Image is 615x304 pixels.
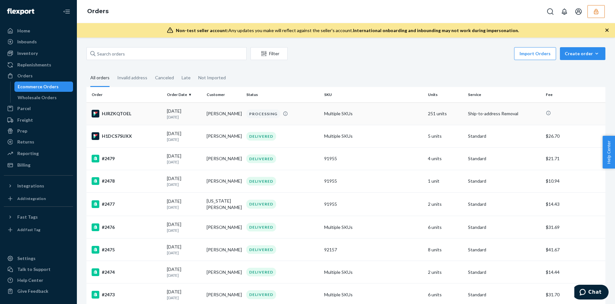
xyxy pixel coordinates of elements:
[18,94,57,101] div: Wholesale Orders
[246,268,276,276] div: DELIVERED
[167,244,201,256] div: [DATE]
[167,198,201,210] div: [DATE]
[425,239,465,261] td: 8 units
[4,225,73,235] a: Add Fast Tag
[176,27,519,34] div: Any updates you make will reflect against the seller's account.
[4,48,73,58] a: Inventory
[543,170,605,192] td: $10.94
[17,73,33,79] div: Orders
[543,193,605,216] td: $14.43
[167,221,201,233] div: [DATE]
[204,170,244,192] td: [PERSON_NAME]
[250,47,288,60] button: Filter
[167,204,201,210] p: [DATE]
[543,239,605,261] td: $41.67
[543,125,605,147] td: $26.70
[572,5,585,18] button: Open account menu
[4,275,73,285] a: Help Center
[322,102,425,125] td: Multiple SKUs
[17,255,36,262] div: Settings
[544,5,557,18] button: Open Search Box
[17,50,38,56] div: Inventory
[92,132,162,140] div: H1DCS7SUXX
[167,250,201,256] p: [DATE]
[465,102,543,125] td: Ship-to-address Removal
[18,83,59,90] div: Ecommerce Orders
[468,247,541,253] p: Standard
[4,253,73,264] a: Settings
[60,5,73,18] button: Close Navigation
[92,223,162,231] div: #2476
[4,115,73,125] a: Freight
[204,102,244,125] td: [PERSON_NAME]
[324,201,423,207] div: 91955
[92,155,162,162] div: #2479
[4,160,73,170] a: Billing
[17,266,51,273] div: Talk to Support
[204,147,244,170] td: [PERSON_NAME]
[543,147,605,170] td: $21.71
[4,286,73,296] button: Give Feedback
[4,103,73,114] a: Parcel
[4,148,73,159] a: Reporting
[87,8,109,15] a: Orders
[17,183,44,189] div: Integrations
[17,62,51,68] div: Replenishments
[322,125,425,147] td: Multiple SKUs
[86,47,247,60] input: Search orders
[167,182,201,187] p: [DATE]
[17,196,46,201] div: Add Integration
[17,162,30,168] div: Billing
[603,136,615,169] button: Help Center
[117,69,147,86] div: Invalid address
[92,291,162,299] div: #2473
[167,228,201,233] p: [DATE]
[4,194,73,204] a: Add Integration
[468,201,541,207] p: Standard
[246,223,276,231] div: DELIVERED
[574,285,609,301] iframe: Opens a widget where you can chat to one of our agents
[4,126,73,136] a: Prep
[514,47,556,60] button: Import Orders
[244,87,322,102] th: Status
[468,133,541,139] p: Standard
[4,71,73,81] a: Orders
[322,87,425,102] th: SKU
[167,273,201,278] p: [DATE]
[204,261,244,283] td: [PERSON_NAME]
[246,200,276,208] div: DELIVERED
[4,60,73,70] a: Replenishments
[17,288,48,294] div: Give Feedback
[17,139,34,145] div: Returns
[167,266,201,278] div: [DATE]
[17,150,39,157] div: Reporting
[425,170,465,192] td: 1 unit
[167,137,201,142] p: [DATE]
[17,28,30,34] div: Home
[425,193,465,216] td: 2 units
[468,155,541,162] p: Standard
[176,28,228,33] span: Non-test seller account:
[4,181,73,191] button: Integrations
[167,159,201,165] p: [DATE]
[322,261,425,283] td: Multiple SKUs
[155,69,174,86] div: Canceled
[7,8,34,15] img: Flexport logo
[543,261,605,283] td: $14.44
[324,178,423,184] div: 91955
[324,247,423,253] div: 92157
[324,155,423,162] div: 91955
[465,87,543,102] th: Service
[353,28,519,33] span: International onboarding and inbounding may not work during impersonation.
[425,147,465,170] td: 4 units
[204,125,244,147] td: [PERSON_NAME]
[14,92,73,103] a: Wholesale Orders
[246,245,276,254] div: DELIVERED
[17,117,33,123] div: Freight
[86,87,164,102] th: Order
[246,177,276,186] div: DELIVERED
[182,69,191,86] div: Late
[92,200,162,208] div: #2477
